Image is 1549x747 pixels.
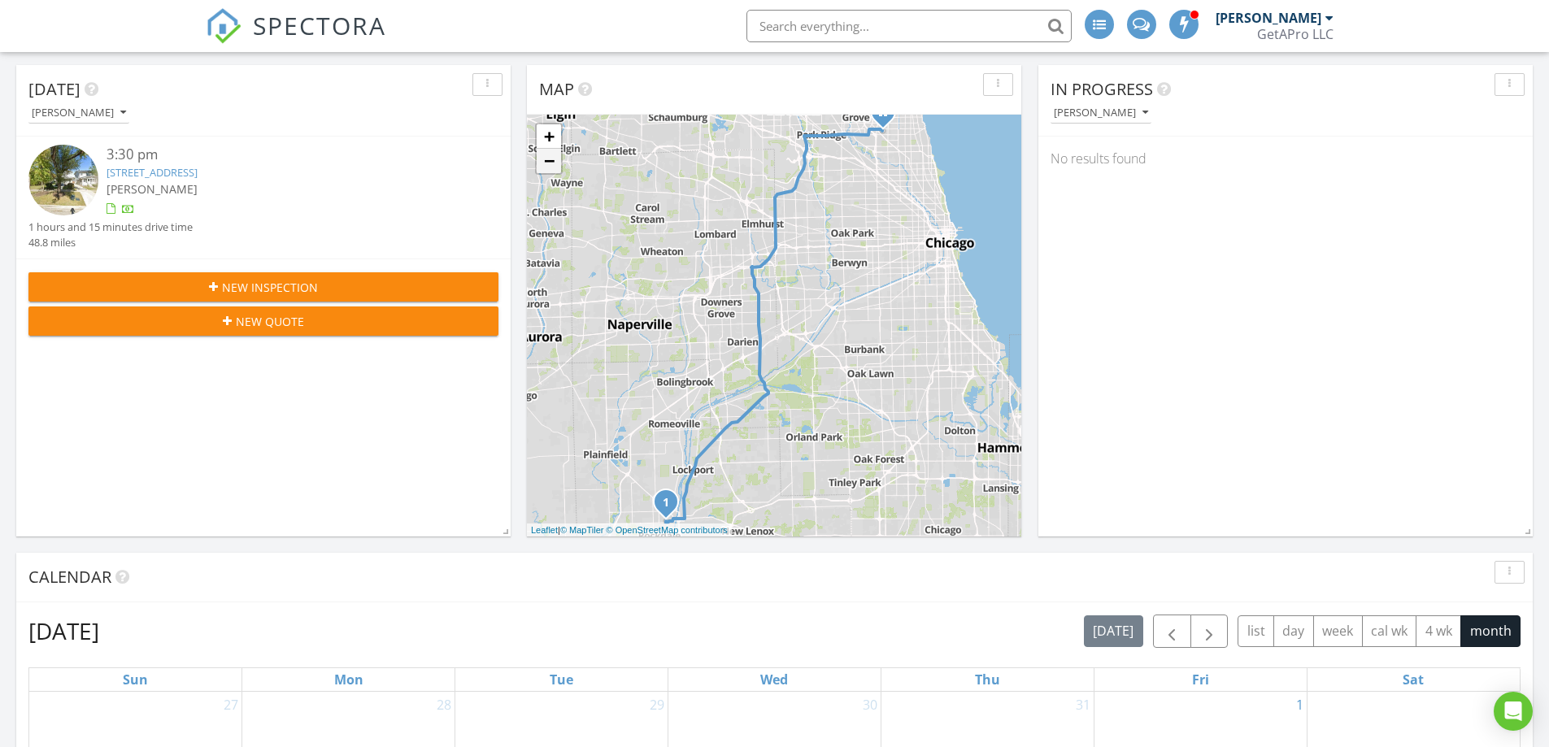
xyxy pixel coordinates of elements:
[1051,102,1151,124] button: [PERSON_NAME]
[1238,615,1274,647] button: list
[107,145,459,165] div: 3:30 pm
[1257,26,1334,42] div: GetAPro LLC
[539,78,574,100] span: Map
[1084,615,1143,647] button: [DATE]
[663,497,669,509] i: 1
[607,525,728,535] a: © OpenStreetMap contributors
[107,165,198,180] a: [STREET_ADDRESS]
[1153,615,1191,648] button: Previous month
[757,668,791,691] a: Wednesday
[527,523,732,537] div: |
[120,668,151,691] a: Sunday
[28,219,193,235] div: 1 hours and 15 minutes drive time
[28,145,498,250] a: 3:30 pm [STREET_ADDRESS] [PERSON_NAME] 1 hours and 15 minutes drive time 48.8 miles
[883,111,893,121] div: 7446 Lowell Ave, Skokie IL 60076
[1362,615,1417,647] button: cal wk
[28,272,498,302] button: New Inspection
[1494,692,1533,731] div: Open Intercom Messenger
[537,149,561,173] a: Zoom out
[1189,668,1212,691] a: Friday
[1273,615,1314,647] button: day
[206,22,386,56] a: SPECTORA
[253,8,386,42] span: SPECTORA
[28,615,99,647] h2: [DATE]
[28,566,111,588] span: Calendar
[433,692,455,718] a: Go to July 28, 2025
[531,525,558,535] a: Leaflet
[222,279,318,296] span: New Inspection
[859,692,881,718] a: Go to July 30, 2025
[32,107,126,119] div: [PERSON_NAME]
[646,692,668,718] a: Go to July 29, 2025
[28,145,98,215] img: streetview
[220,692,241,718] a: Go to July 27, 2025
[28,306,498,336] button: New Quote
[206,8,241,44] img: The Best Home Inspection Software - Spectora
[666,502,676,511] div: 911 Richmond St, Joliet, IL 60435
[1416,615,1461,647] button: 4 wk
[28,102,129,124] button: [PERSON_NAME]
[560,525,604,535] a: © MapTiler
[1051,78,1153,100] span: In Progress
[972,668,1003,691] a: Thursday
[1293,692,1307,718] a: Go to August 1, 2025
[28,78,80,100] span: [DATE]
[28,235,193,250] div: 48.8 miles
[1399,668,1427,691] a: Saturday
[107,181,198,197] span: [PERSON_NAME]
[1313,615,1363,647] button: week
[1190,615,1229,648] button: Next month
[1460,615,1521,647] button: month
[1216,10,1321,26] div: [PERSON_NAME]
[537,124,561,149] a: Zoom in
[1038,137,1533,180] div: No results found
[746,10,1072,42] input: Search everything...
[331,668,367,691] a: Monday
[1054,107,1148,119] div: [PERSON_NAME]
[236,313,304,330] span: New Quote
[546,668,577,691] a: Tuesday
[1073,692,1094,718] a: Go to July 31, 2025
